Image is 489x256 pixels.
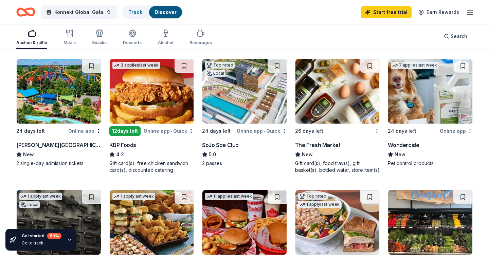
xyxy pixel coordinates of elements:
[144,127,194,135] div: Online app Quick
[295,59,380,124] img: Image for The Fresh Market
[16,26,47,49] button: Auction & raffle
[302,150,313,159] span: New
[391,62,438,69] div: 7 applies last week
[158,26,173,49] button: Alcohol
[202,59,287,167] a: Image for SoJo Spa ClubTop ratedLocal24 days leftOnline app•QuickSoJo Spa Club5.02 passes
[451,32,467,40] span: Search
[17,59,101,124] img: Image for Dorney Park & Wildwater Kingdom
[202,190,287,255] img: Image for Freddy's Frozen Custard & Steakburgers
[414,6,463,18] a: Earn Rewards
[440,127,473,135] div: Online app
[112,62,160,69] div: 3 applies last week
[295,127,323,135] div: 26 days left
[237,127,287,135] div: Online app Quick
[64,40,76,45] div: Meals
[54,8,103,16] span: Konnekt Global Gala
[64,26,76,49] button: Meals
[295,59,380,173] a: Image for The Fresh Market26 days leftThe Fresh MarketNewGift card(s), food tray(s), gift basket(...
[202,59,287,124] img: Image for SoJo Spa Club
[264,128,265,134] span: •
[110,190,194,255] img: Image for Royal Farms
[438,30,473,43] button: Search
[298,201,341,208] div: 1 apply last week
[155,9,177,15] a: Discover
[388,160,473,167] div: Pet control products
[16,141,101,149] div: [PERSON_NAME][GEOGRAPHIC_DATA]
[68,127,101,135] div: Online app
[92,40,107,45] div: Snacks
[205,193,253,200] div: 11 applies last week
[295,160,380,173] div: Gift card(s), food tray(s), gift basket(s), bottled water, store item(s)
[171,128,172,134] span: •
[109,160,194,173] div: Gift card(s), free chicken sandwich card(s), discounted catering
[209,150,216,159] span: 5.0
[17,190,101,255] img: Image for Tac Ops Laser Tag
[16,4,35,20] a: Home
[189,40,212,45] div: Beverages
[19,201,40,208] div: Local
[112,193,155,200] div: 1 apply last week
[205,70,225,77] div: Local
[388,141,419,149] div: Wondercide
[92,26,107,49] button: Snacks
[128,9,142,15] a: Track
[295,141,341,149] div: The Fresh Market
[116,150,124,159] span: 4.2
[158,40,173,45] div: Alcohol
[189,26,212,49] button: Beverages
[109,141,136,149] div: KBP Foods
[388,190,472,255] img: Image for MOM'S Organic Market
[205,62,235,69] div: Top rated
[202,160,287,167] div: 2 passes
[122,5,183,19] button: TrackDiscover
[388,127,416,135] div: 24 days left
[123,26,142,49] button: Desserts
[361,6,412,18] a: Start free trial
[388,59,472,124] img: Image for Wondercide
[109,126,141,136] div: 12 days left
[16,59,101,167] a: Image for Dorney Park & Wildwater Kingdom24 days leftOnline app[PERSON_NAME][GEOGRAPHIC_DATA]New2...
[295,190,380,255] img: Image for Turning Point Restaurants
[47,233,61,239] div: 60 %
[16,127,45,135] div: 24 days left
[19,193,62,200] div: 1 apply last week
[16,160,101,167] div: 2 single-day admission tickets
[123,40,142,45] div: Desserts
[41,5,117,19] button: Konnekt Global Gala
[388,59,473,167] a: Image for Wondercide7 applieslast week24 days leftOnline appWondercideNewPet control products
[202,127,231,135] div: 24 days left
[23,150,34,159] span: New
[110,59,194,124] img: Image for KBP Foods
[109,59,194,173] a: Image for KBP Foods3 applieslast week12days leftOnline app•QuickKBP Foods4.2Gift card(s), free ch...
[298,193,328,200] div: Top rated
[16,40,47,45] div: Auction & raffle
[202,141,239,149] div: SoJo Spa Club
[22,233,61,239] div: Get started
[395,150,405,159] span: New
[22,240,61,246] div: Go to track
